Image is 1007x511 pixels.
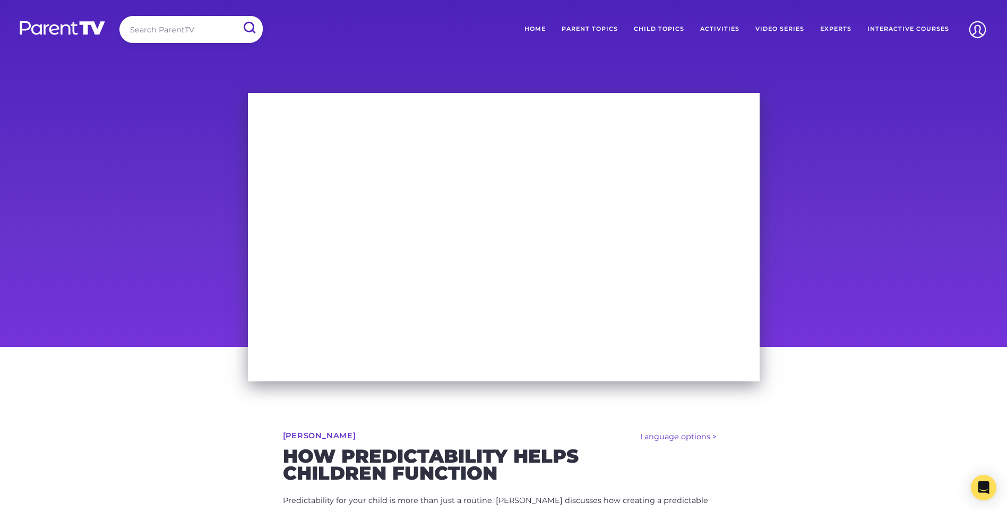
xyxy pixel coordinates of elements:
[283,448,725,481] h2: How Predictability Helps Children Function
[812,16,859,42] a: Experts
[626,16,692,42] a: Child Topics
[971,475,996,500] div: Open Intercom Messenger
[554,16,626,42] a: Parent Topics
[859,16,957,42] a: Interactive Courses
[119,16,263,43] input: Search ParentTV
[517,16,554,42] a: Home
[235,16,263,40] input: Submit
[692,16,747,42] a: Activities
[964,16,991,43] img: Account
[283,432,356,439] a: [PERSON_NAME]
[19,20,106,36] img: parenttv-logo-white.4c85aaf.svg
[747,16,812,42] a: Video Series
